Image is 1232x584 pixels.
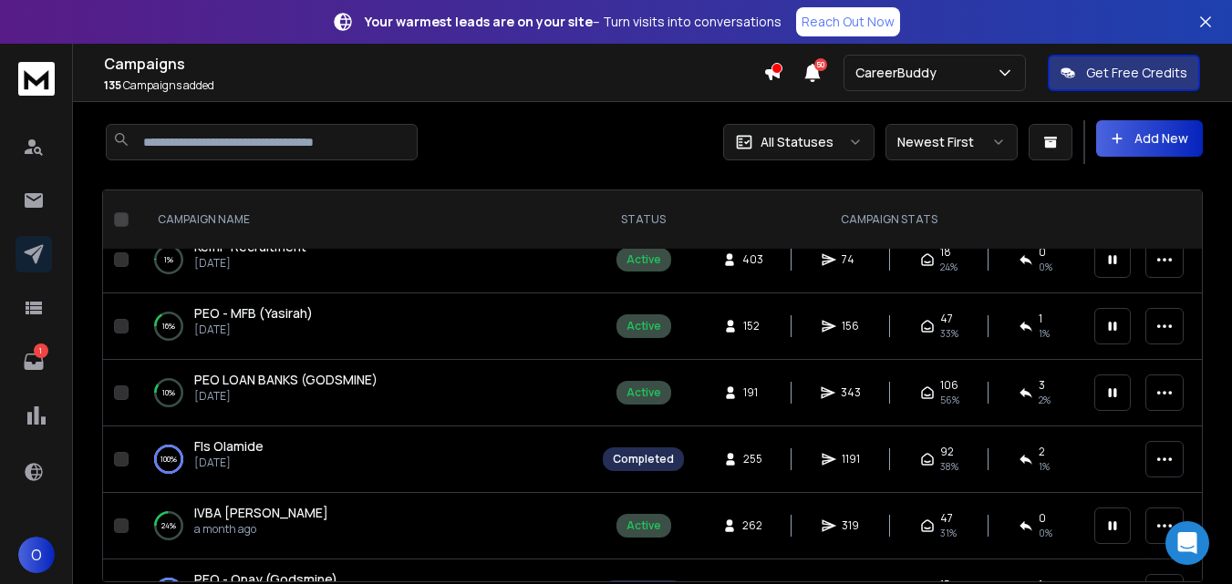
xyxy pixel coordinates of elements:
span: 1191 [842,452,860,466]
span: 255 [743,452,762,466]
span: 3 [1039,378,1045,393]
span: 24 % [940,260,958,274]
div: Open Intercom Messenger [1165,521,1209,565]
span: 135 [104,77,121,93]
a: FIs Olamide [194,437,264,456]
p: – Turn visits into conversations [365,13,782,31]
a: PEO LOAN BANKS (GODSMINE) [194,371,378,389]
span: 92 [940,445,954,459]
span: FIs Olamide [194,437,264,455]
strong: Your warmest leads are on your site [365,13,593,30]
span: 1 % [1039,459,1050,474]
div: Active [626,319,661,333]
div: Active [626,518,661,533]
p: [DATE] [194,323,313,337]
td: 24%IVBA [PERSON_NAME]a month ago [136,493,592,559]
a: IVBA [PERSON_NAME] [194,504,328,522]
span: 319 [842,518,860,533]
p: [DATE] [194,256,306,271]
td: 1%Kemi- Recruitment[DATE] [136,227,592,293]
span: 106 [940,378,958,393]
img: logo [18,62,55,96]
a: Reach Out Now [796,7,900,36]
td: 10%PEO LOAN BANKS (GODSMINE)[DATE] [136,360,592,426]
span: 0 % [1039,526,1052,540]
span: PEO LOAN BANKS (GODSMINE) [194,371,378,388]
div: Completed [613,452,674,466]
p: 1 % [164,251,173,269]
span: 1 [1039,312,1042,326]
span: 47 [940,511,953,526]
th: CAMPAIGN NAME [136,190,592,250]
span: 262 [742,518,762,533]
h1: Campaigns [104,53,763,75]
div: Active [626,385,661,400]
span: 18 [940,245,951,260]
span: 343 [841,385,861,400]
span: 31 % [940,526,957,540]
button: O [18,537,55,573]
span: 47 [940,312,953,326]
p: [DATE] [194,456,264,470]
p: 10 % [162,384,175,402]
span: 50 [814,58,827,71]
p: CareerBuddy [855,64,944,82]
div: Active [626,252,661,267]
span: 191 [743,385,761,400]
span: 74 [842,252,860,267]
span: PEO - MFB (Yasirah) [194,304,313,322]
p: Get Free Credits [1086,64,1187,82]
p: 1 [34,343,48,358]
span: 2 [1039,445,1045,459]
p: Campaigns added [104,78,763,93]
p: 100 % [160,450,177,468]
span: IVBA [PERSON_NAME] [194,504,328,521]
a: 1 [16,343,52,380]
span: 38 % [940,459,958,474]
p: [DATE] [194,389,378,404]
span: 1 % [1039,326,1050,341]
span: 56 % [940,393,959,407]
a: PEO - MFB (Yasirah) [194,304,313,323]
th: STATUS [592,190,695,250]
button: Add New [1096,120,1203,157]
span: 0 [1039,511,1046,526]
span: 152 [743,319,761,333]
button: Newest First [885,124,1018,160]
th: CAMPAIGN STATS [695,190,1083,250]
p: All Statuses [761,133,833,151]
button: Get Free Credits [1048,55,1200,91]
p: a month ago [194,522,328,537]
span: 33 % [940,326,958,341]
span: 0 [1039,245,1046,260]
span: 403 [742,252,763,267]
span: 2 % [1039,393,1051,407]
span: 156 [842,319,860,333]
td: 100%FIs Olamide[DATE] [136,426,592,493]
td: 16%PEO - MFB (Yasirah)[DATE] [136,293,592,360]
p: Reach Out Now [802,13,895,31]
span: 0 % [1039,260,1052,274]
p: 24 % [161,517,176,535]
p: 16 % [162,317,175,335]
